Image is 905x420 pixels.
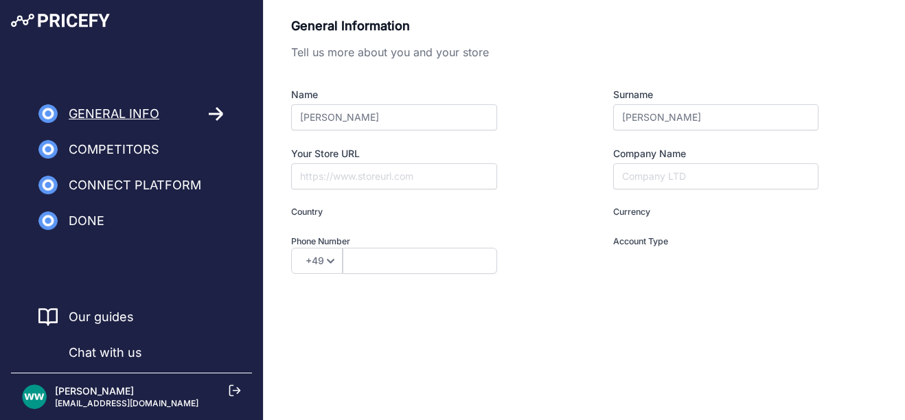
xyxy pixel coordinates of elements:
label: Account Type [613,235,818,248]
input: https://www.storeurl.com [291,163,497,189]
p: General Information [291,16,818,36]
label: Phone Number [291,235,547,248]
label: Your Store URL [291,147,547,161]
a: Chat with us [38,343,142,362]
p: [EMAIL_ADDRESS][DOMAIN_NAME] [55,398,198,409]
p: Tell us more about you and your store [291,44,818,60]
label: Company Name [613,147,818,161]
p: [PERSON_NAME] [55,384,198,398]
label: Country [291,206,547,219]
label: Surname [613,88,818,102]
span: General Info [69,104,159,124]
span: Competitors [69,140,159,159]
label: Currency [613,206,818,219]
label: Name [291,88,547,102]
span: Done [69,211,104,231]
span: Chat with us [69,343,142,362]
a: Our guides [69,307,134,327]
img: Pricefy Logo [11,14,110,27]
span: Connect Platform [69,176,201,195]
input: Company LTD [613,163,818,189]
